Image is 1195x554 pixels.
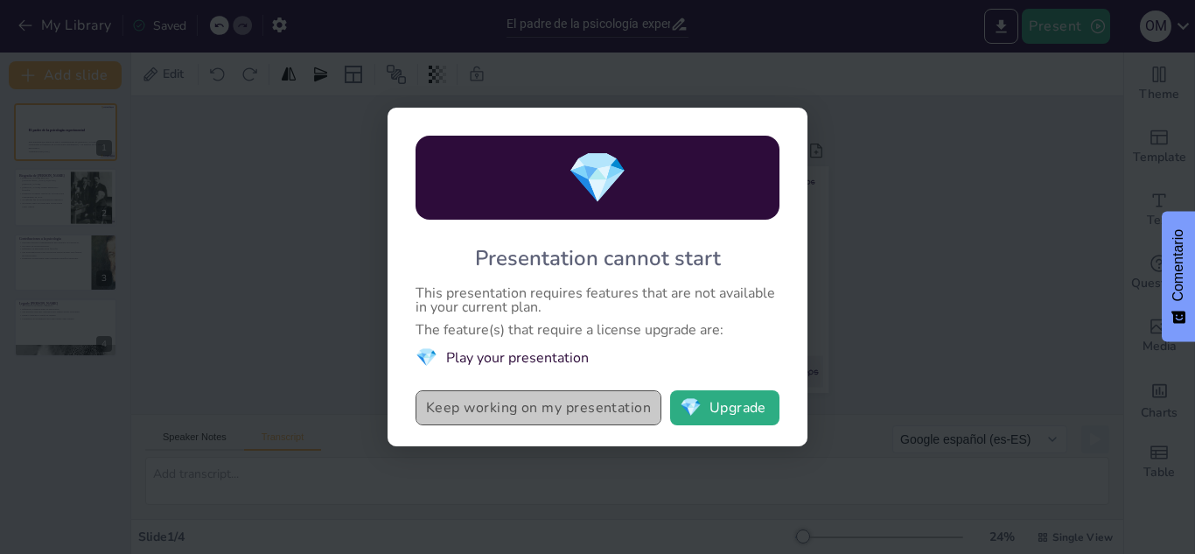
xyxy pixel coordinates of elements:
span: diamond [680,399,702,417]
span: diamond [416,346,437,369]
span: diamond [567,144,628,212]
button: Comentarios - Mostrar encuesta [1162,212,1195,342]
font: Comentario [1171,229,1185,302]
li: Play your presentation [416,346,779,369]
button: diamondUpgrade [670,390,779,425]
div: This presentation requires features that are not available in your current plan. [416,286,779,314]
div: The feature(s) that require a license upgrade are: [416,323,779,337]
div: Presentation cannot start [475,244,721,272]
button: Keep working on my presentation [416,390,661,425]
